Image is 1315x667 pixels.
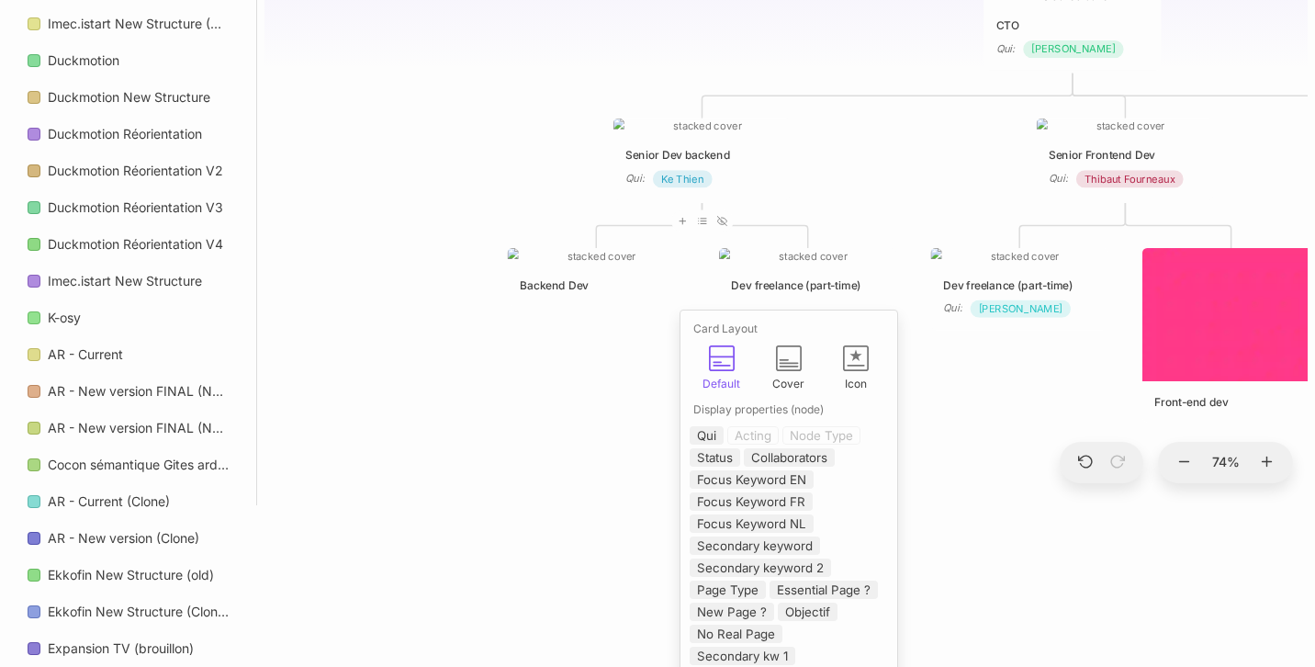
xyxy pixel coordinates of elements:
[943,277,1096,293] div: Dev freelance (part-time)
[613,118,792,201] div: stacked coverSenior Dev backendQui:Ke Thien
[690,647,795,665] button: Secondary kw 1
[1031,41,1115,58] span: [PERSON_NAME]
[17,300,240,335] a: K-osy
[727,426,779,445] button: Acting
[48,527,199,549] div: AR - New version (Clone)
[1204,442,1248,484] button: 74%
[17,558,240,594] div: Ekkofin New Structure (old)
[625,170,645,187] div: Qui :
[17,43,240,79] div: Duckmotion
[1154,393,1308,410] div: Front-end dev
[17,264,240,299] a: Imec.istart New Structure
[731,277,884,293] div: Dev freelance (part-time)
[48,13,229,35] div: Imec.istart New Structure (Clone)
[17,594,240,630] div: Ekkofin New Structure (Clone)
[48,50,119,72] div: Duckmotion
[979,300,1062,317] span: [PERSON_NAME]
[613,119,791,135] img: stacked cover
[770,581,878,599] button: Essential Page ?
[17,411,240,447] div: AR - New version FINAL (Neolith) Clone
[17,631,240,667] div: Expansion TV (brouillon)
[17,264,240,300] div: Imec.istart New Structure
[17,227,240,262] a: Duckmotion Réorientation V4
[48,344,123,366] div: AR - Current
[17,80,240,115] a: Duckmotion New Structure
[48,454,229,476] div: Cocon sémantique Gites ardennes
[690,625,782,643] button: No Real Page
[996,40,1016,57] div: Qui :
[690,448,740,467] button: Status
[702,379,740,390] span: Default
[17,374,240,409] a: AR - New version FINAL (Neolith)
[719,248,896,265] img: stacked cover
[17,411,240,446] a: AR - New version FINAL (Neolith) Clone
[930,247,1109,331] div: stacked coverDev freelance (part-time)Qui:[PERSON_NAME]
[48,564,214,586] div: Ekkofin New Structure (old)
[690,603,774,621] button: New Page ?
[48,86,210,108] div: Duckmotion New Structure
[48,123,202,145] div: Duckmotion Réorientation
[507,247,686,306] div: stacked coverBackend Dev
[625,147,779,164] div: Senior Dev backend
[48,233,223,255] div: Duckmotion Réorientation V4
[688,399,890,421] div: Display properties ( node )
[17,521,240,556] a: AR - New version (Clone)
[690,537,820,555] button: Secondary keyword
[17,153,240,188] a: Duckmotion Réorientation V2
[688,318,890,340] div: Card Layout
[17,447,240,482] a: Cocon sémantique Gites ardennes
[845,379,867,390] span: Icon
[48,160,223,182] div: Duckmotion Réorientation V2
[48,491,170,513] div: AR - Current (Clone)
[17,6,240,41] a: Imec.istart New Structure (Clone)
[996,17,1150,34] div: CTO
[17,374,240,410] div: AR - New version FINAL (Neolith)
[48,417,229,439] div: AR - New version FINAL (Neolith) Clone
[690,559,831,577] button: Secondary keyword 2
[48,638,194,660] div: Expansion TV (brouillon)
[17,190,240,226] div: Duckmotion Réorientation V3
[772,379,804,390] span: Cover
[17,6,240,42] div: Imec.istart New Structure (Clone)
[931,248,1108,265] img: stacked cover
[1049,170,1068,187] div: Qui :
[17,447,240,483] div: Cocon sémantique Gites ardennes
[943,300,962,317] div: Qui :
[690,492,813,511] button: Focus Keyword FR
[17,300,240,336] div: K-osy
[690,470,814,489] button: Focus Keyword EN
[690,426,724,445] button: Qui
[17,558,240,593] a: Ekkofin New Structure (old)
[17,43,240,78] a: Duckmotion
[1085,171,1175,187] span: Thibaut Fourneaux
[17,337,240,373] div: AR - Current
[17,594,240,629] a: Ekkofin New Structure (Clone)
[690,514,814,533] button: Focus Keyword NL
[48,601,229,623] div: Ekkofin New Structure (Clone)
[17,484,240,519] a: AR - Current (Clone)
[48,270,202,292] div: Imec.istart New Structure
[1037,119,1214,135] img: stacked cover
[17,117,240,152] a: Duckmotion Réorientation
[661,171,704,187] span: Ke Thien
[508,248,685,265] img: stacked cover
[17,337,240,372] a: AR - Current
[17,521,240,557] div: AR - New version (Clone)
[48,380,229,402] div: AR - New version FINAL (Neolith)
[17,227,240,263] div: Duckmotion Réorientation V4
[718,247,897,306] div: stacked coverDev freelance (part-time)
[48,307,81,329] div: K-osy
[1049,147,1202,164] div: Senior Frontend Dev
[17,153,240,189] div: Duckmotion Réorientation V2
[520,277,673,293] div: Backend Dev
[17,190,240,225] a: Duckmotion Réorientation V3
[17,80,240,116] div: Duckmotion New Structure
[17,631,240,666] a: Expansion TV (brouillon)
[744,448,835,467] button: Collaborators
[17,484,240,520] div: AR - Current (Clone)
[48,197,223,219] div: Duckmotion Réorientation V3
[782,426,860,445] button: Node Type
[1036,118,1215,201] div: stacked coverSenior Frontend DevQui:Thibaut Fourneaux
[690,581,766,599] button: Page Type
